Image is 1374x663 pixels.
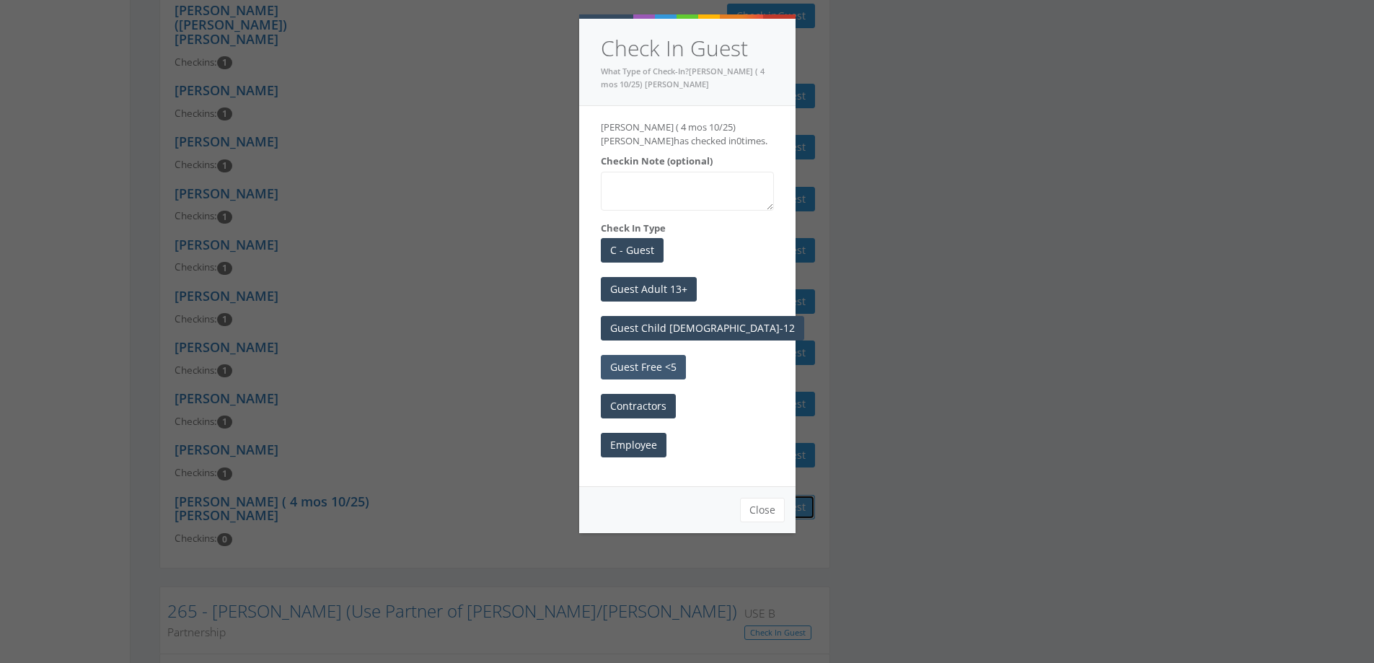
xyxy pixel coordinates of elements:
[601,394,676,418] button: Contractors
[740,498,785,522] button: Close
[601,433,666,457] button: Employee
[736,134,741,147] span: 0
[601,120,774,147] p: [PERSON_NAME] ( 4 mos 10/25) [PERSON_NAME] has checked in times.
[601,316,804,341] button: Guest Child [DEMOGRAPHIC_DATA]-12
[601,221,666,235] label: Check In Type
[601,154,713,168] label: Checkin Note (optional)
[601,238,664,263] button: C - Guest
[601,355,686,379] button: Guest Free <5
[601,277,697,302] button: Guest Adult 13+
[601,33,774,64] h4: Check In Guest
[601,66,765,90] small: What Type of Check-In?[PERSON_NAME] ( 4 mos 10/25) [PERSON_NAME]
